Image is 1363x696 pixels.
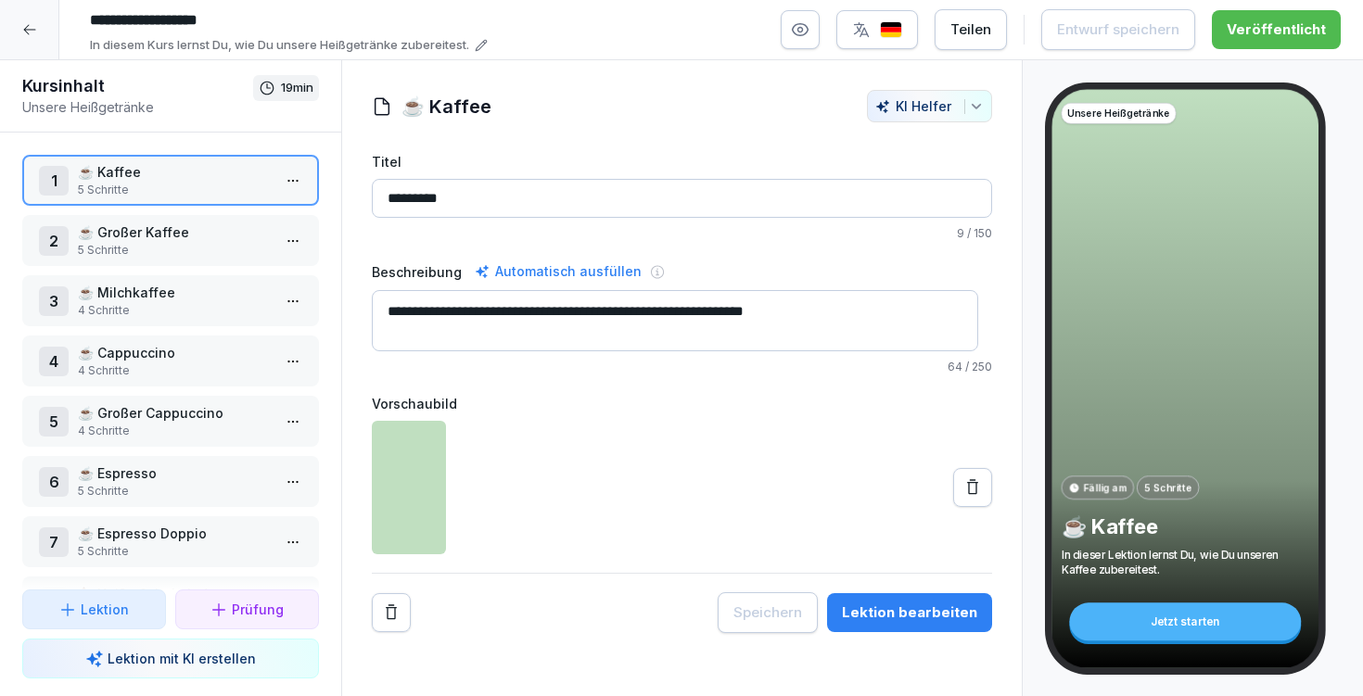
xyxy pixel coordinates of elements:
[22,396,319,447] div: 5☕️ Großer Cappuccino4 Schritte
[22,75,253,97] h1: Kursinhalt
[372,421,446,554] img: yhu2jw1e07x8dklr29zskzeu.png
[22,456,319,507] div: 6☕️ Espresso5 Schritte
[39,527,69,557] div: 7
[22,155,319,206] div: 1☕️ Kaffee5 Schritte
[39,286,69,316] div: 3
[22,639,319,678] button: Lektion mit KI erstellen
[718,592,818,633] button: Speichern
[78,362,271,379] p: 4 Schritte
[108,649,256,668] p: Lektion mit KI erstellen
[372,225,992,242] p: / 150
[39,467,69,497] div: 6
[78,162,271,182] p: ☕️ Kaffee
[78,483,271,500] p: 5 Schritte
[401,93,491,120] h1: ☕️ Kaffee
[1057,19,1179,40] div: Entwurf speichern
[880,21,902,39] img: de.svg
[1083,480,1126,494] p: Fällig am
[867,90,992,122] button: KI Helfer
[281,79,313,97] p: 19 min
[78,182,271,198] p: 5 Schritte
[22,275,319,326] div: 3☕️ Milchkaffee4 Schritte
[372,394,992,413] label: Vorschaubild
[39,166,69,196] div: 1
[78,343,271,362] p: ☕️ Cappuccino
[22,215,319,266] div: 2☕️ Großer Kaffee5 Schritte
[78,283,271,302] p: ☕️ Milchkaffee
[39,407,69,437] div: 5
[22,97,253,117] p: Unsere Heißgetränke
[22,589,166,629] button: Lektion
[78,524,271,543] p: ☕️ Espresso Doppio
[372,262,462,282] label: Beschreibung
[81,600,129,619] p: Lektion
[935,9,1007,50] button: Teilen
[78,423,271,439] p: 4 Schritte
[471,260,645,283] div: Automatisch ausfüllen
[842,602,977,623] div: Lektion bearbeiten
[78,463,271,483] p: ☕️ Espresso
[950,19,991,40] div: Teilen
[78,242,271,259] p: 5 Schritte
[372,152,992,171] label: Titel
[372,359,992,375] p: / 250
[1067,107,1170,120] p: Unsere Heißgetränke
[733,602,802,623] div: Speichern
[232,600,284,619] p: Prüfung
[1061,547,1308,576] p: In dieser Lektion lernst Du, wie Du unseren Kaffee zubereitest.
[1041,9,1195,50] button: Entwurf speichern
[78,302,271,319] p: 4 Schritte
[90,36,469,55] p: In diesem Kurs lernst Du, wie Du unsere Heißgetränke zubereitest.
[175,589,319,629] button: Prüfung
[875,98,984,114] div: KI Helfer
[39,226,69,256] div: 2
[372,593,411,632] button: Remove
[1061,513,1308,539] p: ☕️ Kaffee
[957,226,964,240] span: 9
[78,222,271,242] p: ☕️ Großer Kaffee
[1227,19,1326,40] div: Veröffentlicht
[1143,480,1191,494] p: 5 Schritte
[22,335,319,386] div: 4☕️ Cappuccino4 Schritte
[827,593,992,632] button: Lektion bearbeiten
[39,347,69,376] div: 4
[1212,10,1341,49] button: Veröffentlicht
[78,543,271,560] p: 5 Schritte
[22,516,319,567] div: 7☕️ Espresso Doppio5 Schritte
[78,403,271,423] p: ☕️ Großer Cappuccino
[1069,602,1301,640] div: Jetzt starten
[948,360,962,373] span: 64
